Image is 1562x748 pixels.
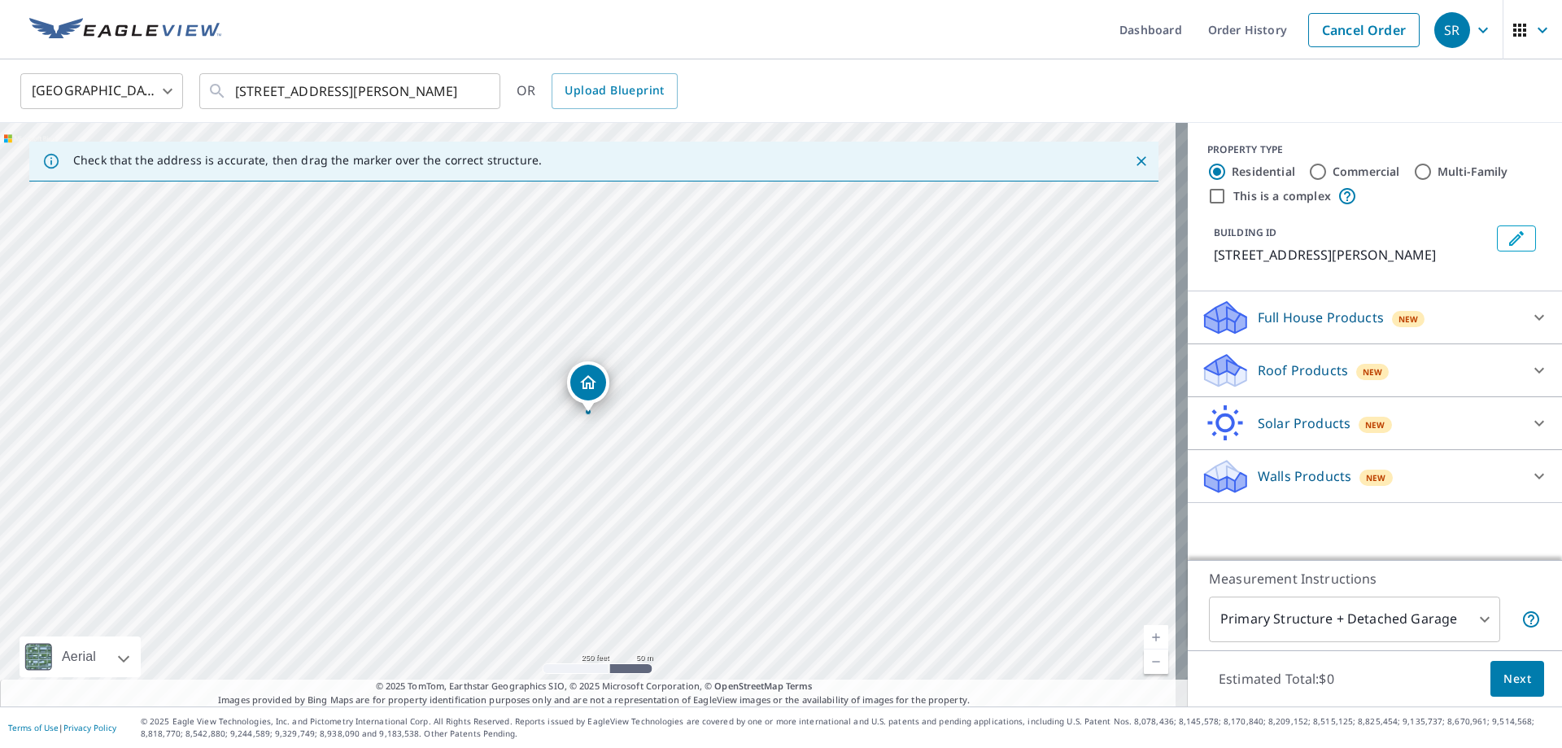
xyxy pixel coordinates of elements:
[517,73,678,109] div: OR
[552,73,677,109] a: Upload Blueprint
[1201,404,1549,443] div: Solar ProductsNew
[57,636,101,677] div: Aerial
[1365,418,1385,431] span: New
[1258,308,1384,327] p: Full House Products
[1258,466,1351,486] p: Walls Products
[1131,151,1152,172] button: Close
[8,722,59,733] a: Terms of Use
[714,680,783,692] a: OpenStreetMap
[1201,457,1549,496] div: Walls ProductsNew
[1201,351,1549,390] div: Roof ProductsNew
[1214,225,1276,239] p: BUILDING ID
[1521,610,1541,629] span: Your report will include the primary structure and a detached garage if one exists.
[1333,164,1400,180] label: Commercial
[1232,164,1295,180] label: Residential
[565,81,664,101] span: Upload Blueprint
[235,68,467,114] input: Search by address or latitude-longitude
[1209,569,1541,588] p: Measurement Instructions
[63,722,116,733] a: Privacy Policy
[1214,245,1490,265] p: [STREET_ADDRESS][PERSON_NAME]
[1258,413,1350,433] p: Solar Products
[1258,361,1348,380] p: Roof Products
[1434,12,1470,48] div: SR
[1209,597,1500,642] div: Primary Structure + Detached Garage
[1144,625,1168,650] a: Current Level 17, Zoom In
[1497,225,1536,252] button: Edit building 1
[1490,661,1544,698] button: Next
[1233,188,1331,204] label: This is a complex
[8,723,116,733] p: |
[1308,13,1420,47] a: Cancel Order
[1363,365,1383,378] span: New
[73,153,542,168] p: Check that the address is accurate, then drag the marker over the correct structure.
[20,68,183,114] div: [GEOGRAPHIC_DATA]
[1366,471,1386,484] span: New
[1206,661,1347,697] p: Estimated Total: $0
[786,680,813,692] a: Terms
[1503,669,1531,689] span: Next
[1398,313,1419,326] span: New
[376,680,813,693] span: © 2025 TomTom, Earthstar Geographics SIO, © 2025 Microsoft Corporation, ©
[20,636,141,677] div: Aerial
[1207,142,1542,157] div: PROPERTY TYPE
[29,18,221,42] img: EV Logo
[1144,650,1168,674] a: Current Level 17, Zoom Out
[567,361,609,412] div: Dropped pin, building 1, Residential property, 7601 Holly St Oakland, CA 94621
[1201,298,1549,337] div: Full House ProductsNew
[1438,164,1508,180] label: Multi-Family
[141,715,1554,740] p: © 2025 Eagle View Technologies, Inc. and Pictometry International Corp. All Rights Reserved. Repo...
